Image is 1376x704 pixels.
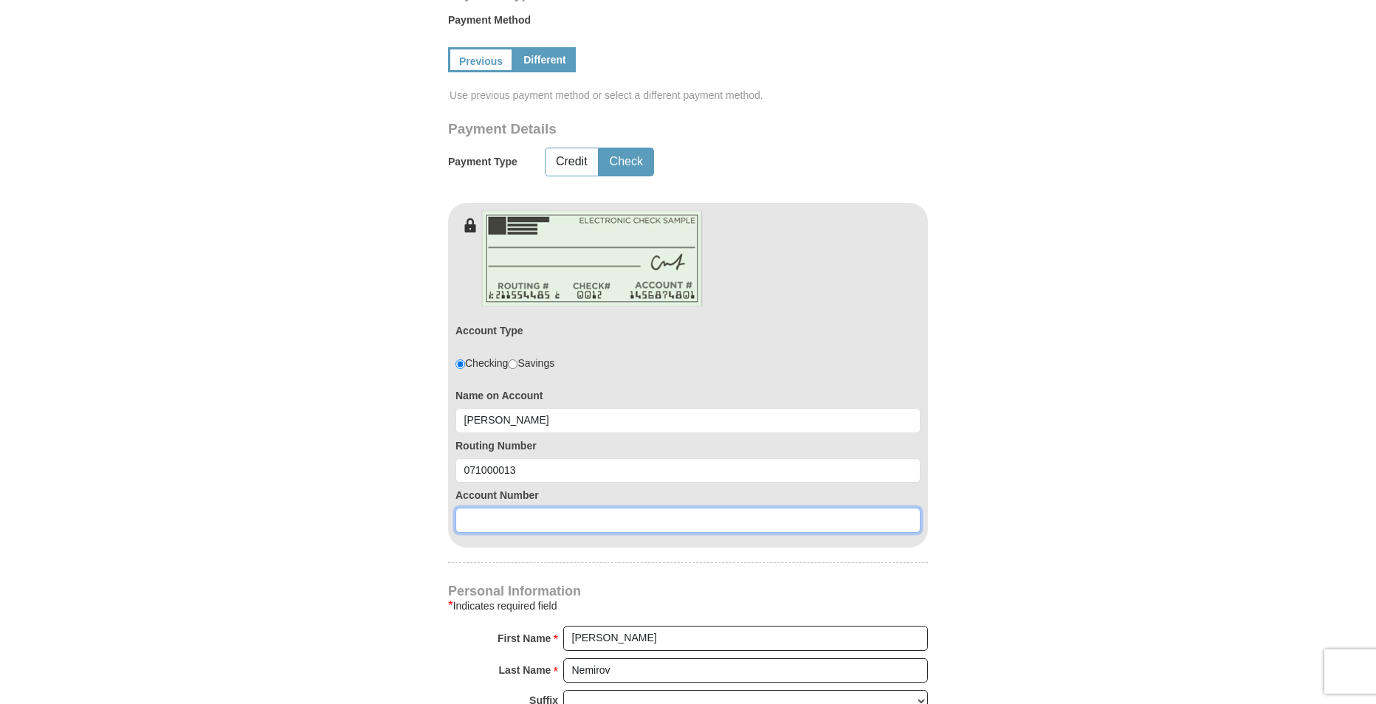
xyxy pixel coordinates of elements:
button: Credit [546,148,598,176]
span: Use previous payment method or select a different payment method. [450,88,929,103]
label: Name on Account [455,388,921,403]
label: Routing Number [455,438,921,453]
button: Check [599,148,653,176]
div: Indicates required field [448,597,928,615]
div: Checking Savings [455,356,554,370]
label: Account Type [455,323,523,338]
h5: Payment Type [448,156,517,168]
strong: First Name [498,628,551,649]
img: check-en.png [481,210,703,307]
strong: Last Name [499,660,551,680]
label: Payment Method [448,13,928,35]
h4: Personal Information [448,585,928,597]
h3: Payment Details [448,121,825,138]
label: Account Number [455,488,921,503]
a: Different [514,47,576,72]
a: Previous [448,47,514,72]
